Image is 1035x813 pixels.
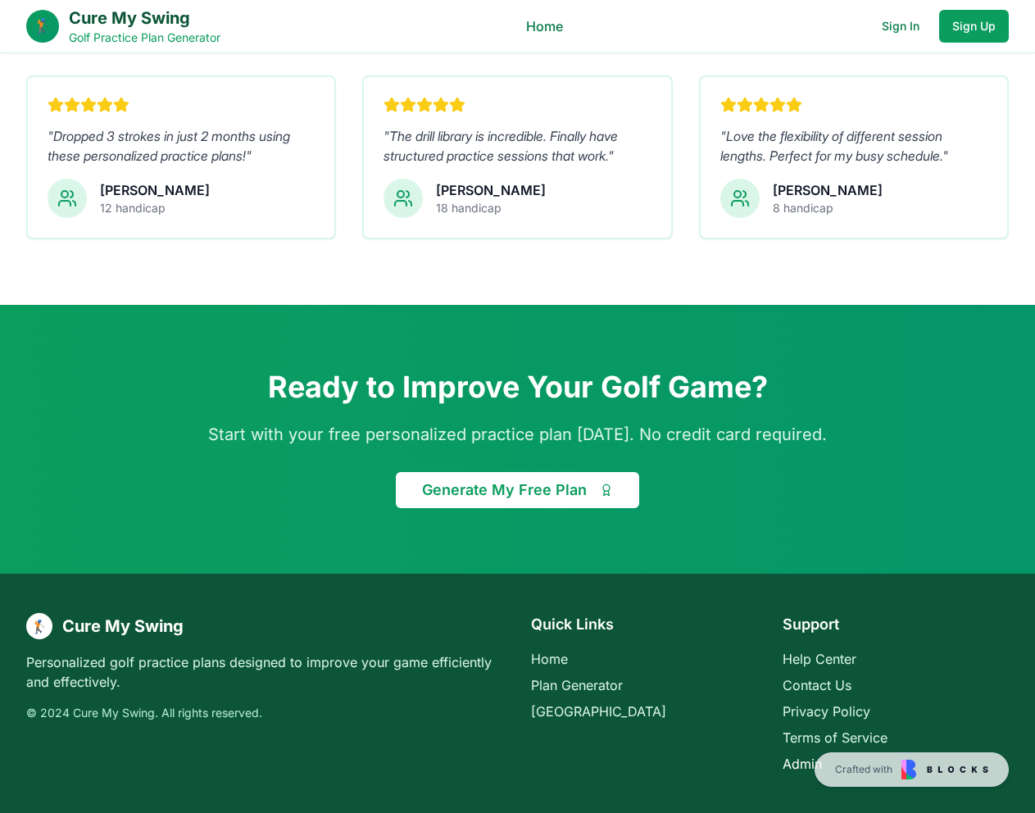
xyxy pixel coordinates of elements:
a: [GEOGRAPHIC_DATA] [531,703,666,720]
a: Help Center [783,651,856,667]
blockquote: " Dropped 3 strokes in just 2 months using these personalized practice plans! " [48,126,315,166]
div: 18 handicap [436,200,546,216]
h2: Ready to Improve Your Golf Game? [177,370,859,403]
img: Blocks [901,760,988,779]
h4: Support [783,613,1009,636]
a: Generate My Free Plan [396,482,639,498]
div: [PERSON_NAME] [773,180,883,200]
button: Sign In [869,10,933,43]
span: Crafted with [835,763,892,776]
span: 🏌️ [31,616,48,636]
p: Golf Practice Plan Generator [69,30,220,46]
div: [PERSON_NAME] [100,180,210,200]
span: 🏌️ [34,15,52,38]
a: Contact Us [783,677,851,693]
a: Home [531,651,568,667]
img: logo_orange.svg [26,26,39,39]
h1: Cure My Swing [69,7,220,30]
blockquote: " The drill library is incredible. Finally have structured practice sessions that work. " [384,126,651,166]
div: Domain Overview [62,97,147,107]
a: Privacy Policy [783,703,870,720]
p: Start with your free personalized practice plan [DATE]. No credit card required. [177,423,859,446]
div: 8 handicap [773,200,883,216]
a: Crafted with [815,752,1009,787]
div: Keywords by Traffic [181,97,276,107]
div: Domain: [DOMAIN_NAME] [43,43,180,56]
h4: Quick Links [531,613,757,636]
a: Admin [783,756,822,772]
img: website_grey.svg [26,43,39,56]
div: [PERSON_NAME] [436,180,546,200]
img: tab_domain_overview_orange.svg [44,95,57,108]
p: Personalized golf practice plans designed to improve your game efficiently and effectively. [26,652,505,692]
h3: Cure My Swing [62,615,184,638]
button: Sign Up [939,10,1009,43]
div: 12 handicap [100,200,210,216]
button: Generate My Free Plan [396,472,639,508]
a: Plan Generator [531,677,623,693]
a: 🏌️Cure My SwingGolf Practice Plan Generator [26,7,220,46]
a: Terms of Service [783,729,887,746]
blockquote: " Love the flexibility of different session lengths. Perfect for my busy schedule. " [720,126,987,166]
img: tab_keywords_by_traffic_grey.svg [163,95,176,108]
div: v 4.0.24 [46,26,80,39]
a: Home [526,16,563,36]
p: © 2024 Cure My Swing. All rights reserved. [26,705,505,721]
